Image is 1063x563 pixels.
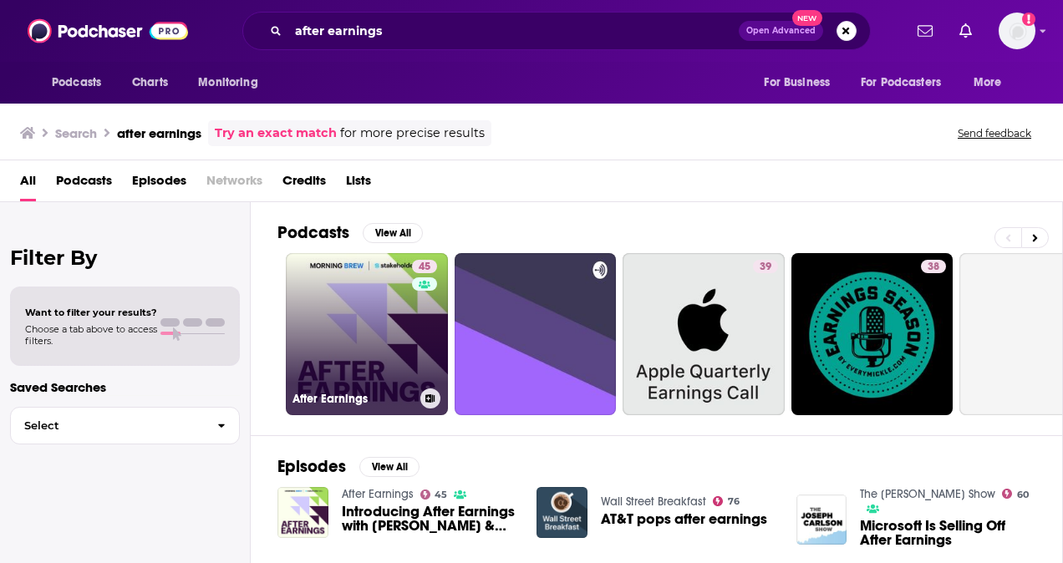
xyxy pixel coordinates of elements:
a: Show notifications dropdown [911,17,939,45]
a: EpisodesView All [277,456,420,477]
a: AT&T pops after earnings [601,512,767,526]
button: open menu [40,67,123,99]
a: 39 [753,260,778,273]
span: 45 [435,491,447,499]
span: Introducing After Earnings with [PERSON_NAME] & [PERSON_NAME] [342,505,517,533]
span: Select [11,420,204,431]
a: 60 [1002,489,1029,499]
span: Choose a tab above to access filters. [25,323,157,347]
span: 45 [419,259,430,276]
button: Select [10,407,240,444]
a: 76 [713,496,740,506]
p: Saved Searches [10,379,240,395]
a: Try an exact match [215,124,337,143]
img: Podchaser - Follow, Share and Rate Podcasts [28,15,188,47]
a: 38 [791,253,954,415]
button: View All [363,223,423,243]
button: open menu [850,67,965,99]
a: Lists [346,167,371,201]
a: Charts [121,67,178,99]
svg: Add a profile image [1022,13,1035,26]
button: Send feedback [953,126,1036,140]
img: AT&T pops after earnings [537,487,587,538]
span: 60 [1017,491,1029,499]
h2: Podcasts [277,222,349,243]
a: PodcastsView All [277,222,423,243]
span: Want to filter your results? [25,307,157,318]
a: Podcasts [56,167,112,201]
span: Monitoring [198,71,257,94]
a: 38 [921,260,946,273]
span: for more precise results [340,124,485,143]
a: Introducing After Earnings with Austin Hankwitz & Katie Perry [342,505,517,533]
button: open menu [186,67,279,99]
h2: Filter By [10,246,240,270]
button: open menu [752,67,851,99]
img: Microsoft Is Selling Off After Earnings [796,495,847,545]
span: 38 [928,259,939,276]
h3: After Earnings [292,392,414,406]
h2: Episodes [277,456,346,477]
a: 45After Earnings [286,253,448,415]
span: Open Advanced [746,27,816,35]
a: Show notifications dropdown [953,17,979,45]
span: 76 [728,498,740,505]
button: View All [359,457,420,477]
span: Charts [132,71,168,94]
a: Episodes [132,167,186,201]
h3: after earnings [117,125,201,141]
img: User Profile [999,13,1035,49]
a: 45 [420,489,448,500]
div: Search podcasts, credits, & more... [242,12,871,50]
button: open menu [962,67,1023,99]
a: The Joseph Carlson Show [860,487,995,501]
a: 39 [623,253,785,415]
span: More [974,71,1002,94]
span: Podcasts [52,71,101,94]
button: Open AdvancedNew [739,21,823,41]
span: For Podcasters [861,71,941,94]
span: New [792,10,822,26]
a: 45 [412,260,437,273]
span: 39 [760,259,771,276]
a: After Earnings [342,487,414,501]
a: All [20,167,36,201]
span: Networks [206,167,262,201]
a: Wall Street Breakfast [601,495,706,509]
span: Logged in as maeghanchase [999,13,1035,49]
input: Search podcasts, credits, & more... [288,18,739,44]
h3: Search [55,125,97,141]
img: Introducing After Earnings with Austin Hankwitz & Katie Perry [277,487,328,538]
a: Microsoft Is Selling Off After Earnings [860,519,1035,547]
button: Show profile menu [999,13,1035,49]
span: For Business [764,71,830,94]
a: Credits [282,167,326,201]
